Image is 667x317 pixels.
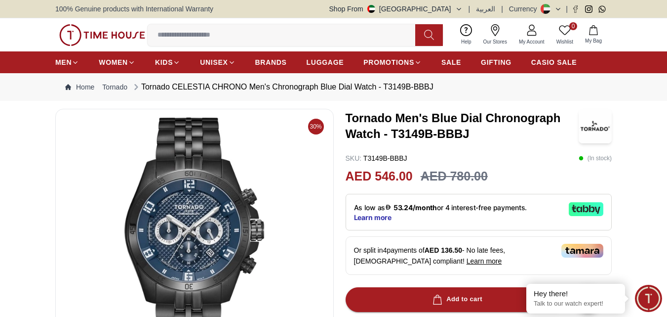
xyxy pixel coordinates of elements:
[200,57,228,67] span: UNISEX
[99,53,135,71] a: WOMEN
[431,294,482,305] div: Add to cart
[481,53,511,71] a: GIFTING
[363,53,422,71] a: PROMOTIONS
[569,22,577,30] span: 0
[363,57,414,67] span: PROMOTIONS
[572,5,579,13] a: Facebook
[346,287,568,312] button: Add to cart
[467,257,502,265] span: Learn more
[55,57,72,67] span: MEN
[531,53,577,71] a: CASIO SALE
[598,5,606,13] a: Whatsapp
[155,53,180,71] a: KIDS
[550,22,579,47] a: 0Wishlist
[481,57,511,67] span: GIFTING
[566,4,568,14] span: |
[457,38,475,45] span: Help
[55,53,79,71] a: MEN
[346,236,612,275] div: Or split in 4 payments of - No late fees, [DEMOGRAPHIC_DATA] compliant!
[346,153,407,163] p: T3149B-BBBJ
[367,5,375,13] img: United Arab Emirates
[515,38,549,45] span: My Account
[307,53,344,71] a: LUGGAGE
[346,110,579,142] h3: Tornado Men's Blue Dial Chronograph Watch - T3149B-BBBJ
[479,38,511,45] span: Our Stores
[441,53,461,71] a: SALE
[534,300,618,308] p: Talk to our watch expert!
[155,57,173,67] span: KIDS
[59,24,145,46] img: ...
[477,22,513,47] a: Our Stores
[585,5,592,13] a: Instagram
[421,167,488,186] h3: AED 780.00
[425,246,462,254] span: AED 136.50
[99,57,128,67] span: WOMEN
[455,22,477,47] a: Help
[65,82,94,92] a: Home
[579,23,608,46] button: My Bag
[329,4,463,14] button: Shop From[GEOGRAPHIC_DATA]
[531,57,577,67] span: CASIO SALE
[55,73,612,101] nav: Breadcrumb
[476,4,495,14] button: العربية
[561,244,603,258] img: Tamara
[534,289,618,299] div: Hey there!
[581,37,606,45] span: My Bag
[579,153,612,163] p: ( In stock )
[469,4,471,14] span: |
[200,53,235,71] a: UNISEX
[552,38,577,45] span: Wishlist
[255,53,287,71] a: BRANDS
[441,57,461,67] span: SALE
[102,82,127,92] a: Tornado
[635,285,662,312] div: Chat Widget
[579,109,612,143] img: Tornado Men's Blue Dial Chronograph Watch - T3149B-BBBJ
[308,119,324,135] span: 30%
[307,57,344,67] span: LUGGAGE
[255,57,287,67] span: BRANDS
[346,167,413,186] h2: AED 546.00
[346,154,362,162] span: SKU :
[509,4,541,14] div: Currency
[501,4,503,14] span: |
[55,4,213,14] span: 100% Genuine products with International Warranty
[131,81,433,93] div: Tornado CELESTIA CHRONO Men's Chronograph Blue Dial Watch - T3149B-BBBJ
